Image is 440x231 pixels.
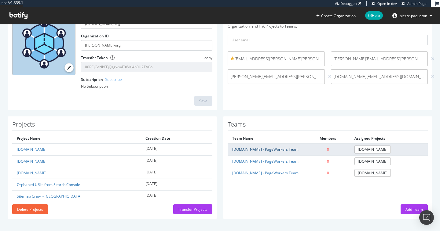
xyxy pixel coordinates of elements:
[387,11,437,21] button: pierre.paqueton
[173,204,212,214] button: Transfer Projects
[141,155,212,167] td: [DATE]
[17,170,46,176] a: [DOMAIN_NAME]
[199,98,207,104] div: Save
[316,13,356,19] button: Create Organization
[81,55,108,60] label: Transfer Token
[178,207,207,212] div: Transfer Projects
[12,207,48,212] a: Delete Projects
[81,84,212,89] div: No Subscription
[12,204,48,214] button: Delete Projects
[17,207,43,212] div: Delete Projects
[335,1,357,6] div: Viz Debugger:
[306,155,350,167] td: 0
[141,190,212,202] td: [DATE]
[81,40,212,51] input: Organization ID
[81,33,109,39] label: Organization ID
[17,194,82,199] a: Sitemap Crawl - [GEOGRAPHIC_DATA]
[407,1,426,6] span: Admin Page
[350,134,428,143] th: Assigned Projects
[17,147,46,152] a: [DOMAIN_NAME]
[103,77,122,82] a: - Subscribe
[17,182,80,187] a: Orphaned URLs from Search Console
[12,121,212,131] h1: Projects
[334,74,425,80] span: [DOMAIN_NAME][EMAIL_ADDRESS][DOMAIN_NAME]
[141,179,212,190] td: [DATE]
[372,1,397,6] a: Open in dev
[194,96,212,106] button: Save
[204,55,212,60] span: copy
[402,1,426,6] a: Admin Page
[354,157,391,165] a: [DOMAIN_NAME]
[232,159,299,164] a: [DOMAIN_NAME] - PageWorkers Team
[141,143,212,155] td: [DATE]
[17,159,46,164] a: [DOMAIN_NAME]
[401,207,428,212] a: Add Team
[306,134,350,143] th: Members
[306,143,350,155] td: 0
[141,167,212,179] td: [DATE]
[419,210,434,225] div: Open Intercom Messenger
[401,204,428,214] button: Add Team
[405,207,423,212] div: Add Team
[173,207,212,212] a: Transfer Projects
[141,134,212,143] th: Creation Date
[228,121,428,131] h1: Teams
[354,169,391,177] a: [DOMAIN_NAME]
[400,13,427,18] span: pierre.paqueton
[230,56,322,62] span: [EMAIL_ADDRESS][PERSON_NAME][PERSON_NAME][DOMAIN_NAME]
[228,134,306,143] th: Team Name
[334,56,425,62] span: [PERSON_NAME][EMAIL_ADDRESS][PERSON_NAME][DOMAIN_NAME]
[377,1,397,6] span: Open in dev
[365,11,383,20] span: Help
[306,167,350,179] td: 0
[230,74,322,80] span: [PERSON_NAME][EMAIL_ADDRESS][PERSON_NAME][DOMAIN_NAME]
[81,77,122,82] label: Subscription
[228,35,428,45] input: User email
[232,147,299,152] a: [DOMAIN_NAME] - PageWorkers Team
[232,170,299,176] a: [DOMAIN_NAME] - PageWorkers Team
[12,134,141,143] th: Project Name
[354,146,391,153] a: [DOMAIN_NAME]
